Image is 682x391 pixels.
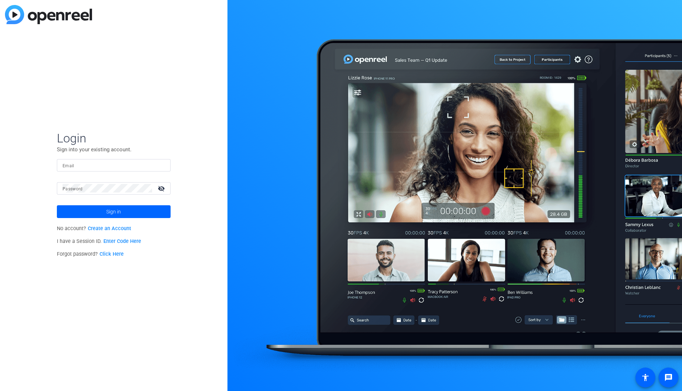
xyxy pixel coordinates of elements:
[57,238,141,244] span: I have a Session ID.
[57,251,124,257] span: Forgot password?
[57,131,171,146] span: Login
[57,226,131,232] span: No account?
[154,183,171,194] mat-icon: visibility_off
[63,161,165,169] input: Enter Email Address
[57,205,171,218] button: Sign in
[641,373,650,382] mat-icon: accessibility
[63,186,83,191] mat-label: Password
[57,146,171,153] p: Sign into your existing account.
[63,163,74,168] mat-label: Email
[103,238,141,244] a: Enter Code Here
[5,5,92,24] img: blue-gradient.svg
[88,226,131,232] a: Create an Account
[106,203,121,221] span: Sign in
[664,373,673,382] mat-icon: message
[100,251,124,257] a: Click Here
